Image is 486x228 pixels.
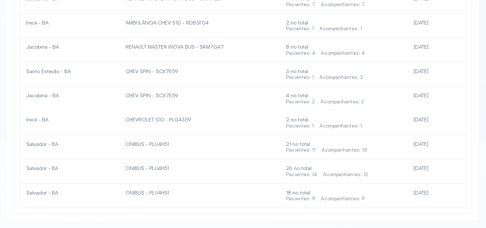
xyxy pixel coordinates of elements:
div: Jacobina - BA [26,92,114,99]
div: Acompanhantes: 1 [319,26,362,32]
div: Acompanhantes: 2 [319,74,363,80]
div: [DATE] [414,189,460,196]
div: ONIBUS - PLU4H51 [126,189,274,196]
div: Salvador - BA [26,165,114,171]
div: Jacobina - BA [26,44,114,50]
div: CHEV SPIN - SCX7E59 [126,68,274,75]
div: 21 no total [286,141,402,153]
div: 4 no total [286,92,402,104]
div: Pacientes: 9 [286,196,315,202]
div: ONIBUS - PLU4H51 [126,141,274,147]
div: Pacientes: 2 [286,99,315,105]
div: Acompanhantes: 12 [323,171,368,178]
div: CHEV SPIN - SCX7E59 [126,92,274,99]
div: Irecê - BA [26,116,114,123]
div: 3 no total [286,68,402,80]
div: [DATE] [414,165,460,171]
div: [DATE] [414,141,460,147]
div: Acompanhantes: 7 [321,1,365,8]
div: Pacientes: 1 [286,74,314,80]
div: 2 no total [286,19,402,32]
div: Acompanhantes: 10 [322,147,368,153]
div: ONIBUS - PLU4H51 [126,165,274,171]
div: Irecê - BA [26,19,114,26]
div: 18 no total [286,189,402,202]
div: Pacientes: 1 [286,123,314,129]
div: [DATE] [414,116,460,123]
div: Pacientes: 7 [286,1,315,8]
div: 26 no total [286,165,402,177]
div: 8 no total [286,44,402,56]
div: CHEVROLET S10 - PLG4359 [126,116,274,123]
div: Salvador - BA [26,141,114,147]
div: [DATE] [414,92,460,99]
div: [DATE] [414,44,460,50]
div: [DATE] [414,68,460,75]
div: Pacientes: 11 [286,147,315,153]
div: RENAULT MASTER INOVA BUS - SKM7G47 [126,44,274,50]
div: Acompanhantes: 2 [321,99,364,105]
div: Acompanhantes: 1 [319,123,362,129]
div: Acompanhantes: 4 [321,50,365,56]
div: [DATE] [414,19,460,26]
div: Pacientes: 1 [286,26,314,32]
div: AMBULÂNCIA CHEV S10 - RDB3F04 [126,19,274,26]
div: 2 no total [286,116,402,129]
div: Pacientes: 4 [286,50,315,56]
div: Santo Estevão - BA [26,68,114,75]
div: Acompanhantes: 9 [321,196,365,202]
div: Pacientes: 14 [286,171,317,178]
div: Salvador - BA [26,189,114,196]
